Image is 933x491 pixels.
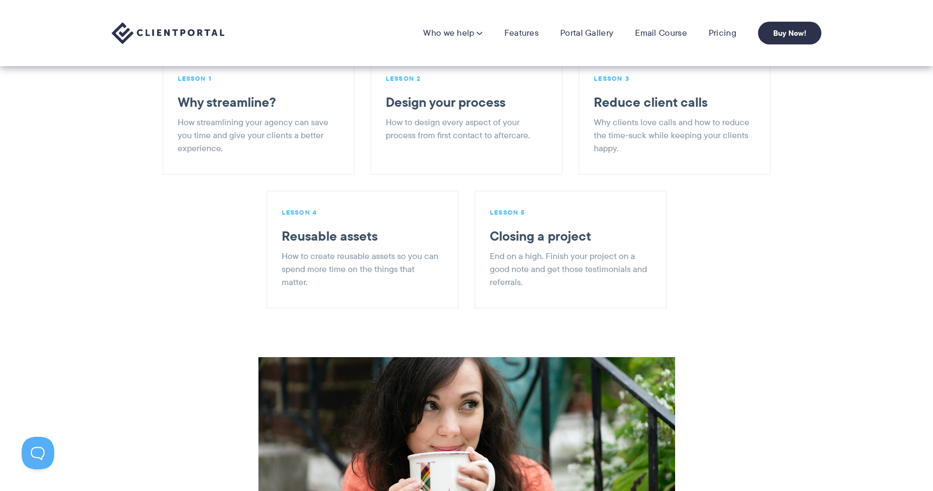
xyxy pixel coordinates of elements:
p: LESSON 4 [282,208,440,217]
iframe: Toggle Customer Support [22,437,54,469]
p: How to design every aspect of your process from first contact to aftercare. [386,116,545,142]
h3: Reduce client calls [594,94,753,111]
p: LESSON 3 [594,74,753,83]
p: How to create reusable assets so you can spend more time on the things that matter. [282,250,440,289]
a: Portal Gallery [560,28,613,38]
p: End on a high. Finish your project on a good note and get those testimonials and referrals. [490,250,649,289]
p: LESSON 1 [178,74,336,83]
h3: Closing a project [490,228,649,244]
a: Pricing [709,28,736,38]
p: LESSON 2 [386,74,545,83]
a: Email Course [635,28,687,38]
a: Features [504,28,539,38]
h3: Why streamline? [178,94,336,111]
p: Why clients love calls and how to reduce the time-suck while keeping your clients happy. [594,116,753,155]
a: Who we help [423,28,482,38]
p: LESSON 5 [490,208,649,217]
p: How streamlining your agency can save you time and give your clients a better experience. [178,116,336,155]
a: Buy Now! [758,22,821,44]
h3: Reusable assets [282,228,440,244]
h3: Design your process [386,94,545,111]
